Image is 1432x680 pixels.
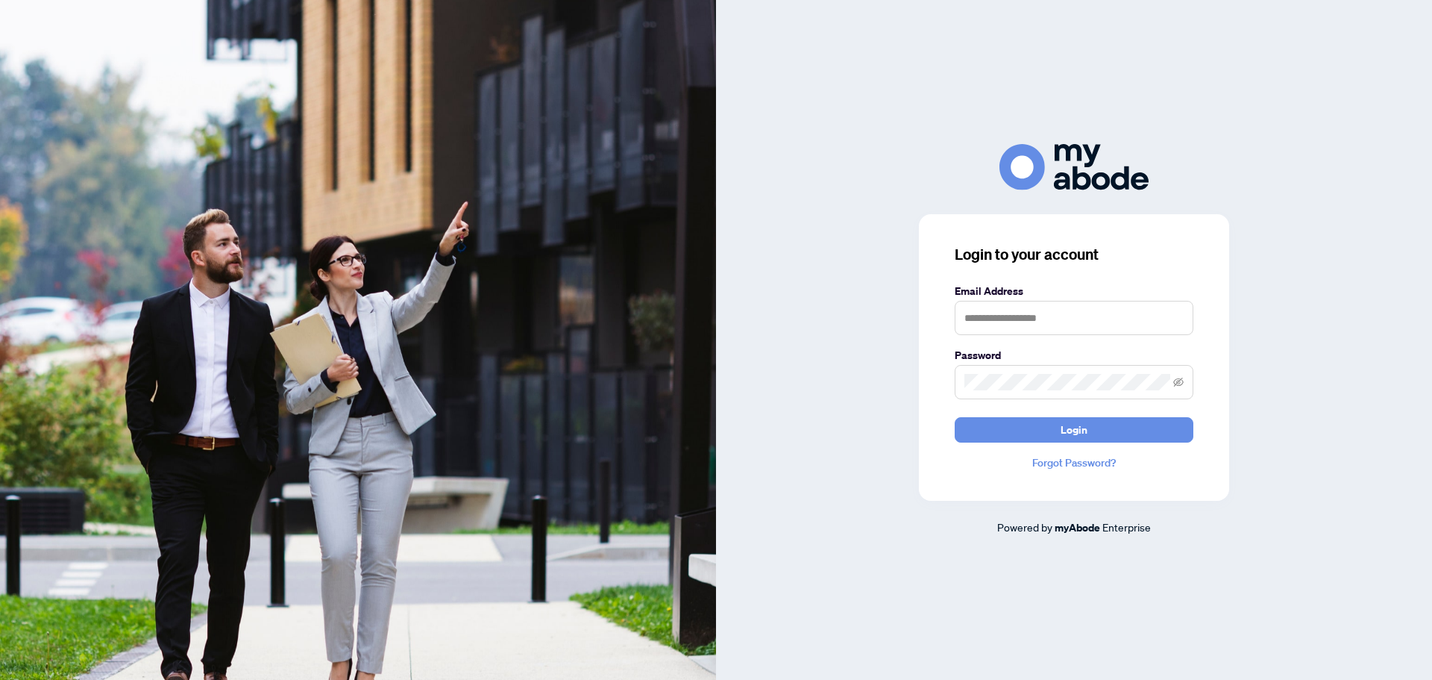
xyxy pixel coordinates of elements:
[1173,377,1184,387] span: eye-invisible
[1055,520,1100,536] a: myAbode
[1061,418,1087,442] span: Login
[955,455,1193,471] a: Forgot Password?
[955,283,1193,299] label: Email Address
[999,144,1149,190] img: ma-logo
[955,417,1193,443] button: Login
[1102,520,1151,534] span: Enterprise
[955,244,1193,265] h3: Login to your account
[997,520,1052,534] span: Powered by
[955,347,1193,364] label: Password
